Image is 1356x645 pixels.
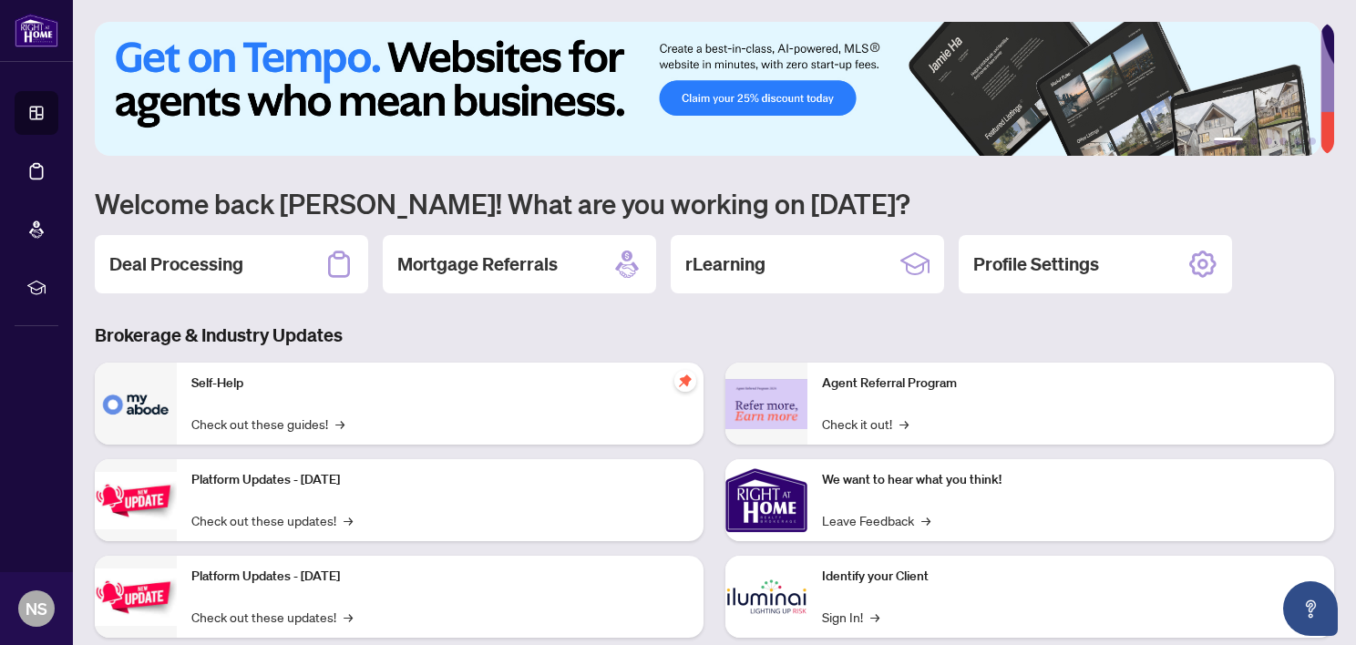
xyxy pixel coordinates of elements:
img: Self-Help [95,363,177,445]
button: 2 [1250,138,1258,145]
span: NS [26,596,47,621]
p: Platform Updates - [DATE] [191,567,689,587]
img: Platform Updates - July 8, 2025 [95,568,177,626]
span: → [344,510,353,530]
a: Check out these updates!→ [191,607,353,627]
span: → [921,510,930,530]
span: → [899,414,909,434]
img: We want to hear what you think! [725,459,807,541]
span: → [344,607,353,627]
img: Identify your Client [725,556,807,638]
a: Leave Feedback→ [822,510,930,530]
span: pushpin [674,370,696,392]
span: → [335,414,344,434]
p: Platform Updates - [DATE] [191,470,689,490]
h2: Profile Settings [973,251,1099,277]
p: Identify your Client [822,567,1320,587]
a: Check out these guides!→ [191,414,344,434]
h3: Brokerage & Industry Updates [95,322,1334,348]
a: Check it out!→ [822,414,909,434]
h1: Welcome back [PERSON_NAME]! What are you working on [DATE]? [95,186,1334,220]
button: 4 [1279,138,1287,145]
a: Sign In!→ [822,607,879,627]
a: Check out these updates!→ [191,510,353,530]
span: → [870,607,879,627]
button: 1 [1214,138,1243,145]
button: 3 [1265,138,1272,145]
img: Agent Referral Program [725,379,807,429]
img: logo [15,14,58,47]
button: Open asap [1283,581,1338,636]
button: 6 [1309,138,1316,145]
h2: Deal Processing [109,251,243,277]
img: Slide 0 [95,22,1320,156]
p: We want to hear what you think! [822,470,1320,490]
img: Platform Updates - July 21, 2025 [95,472,177,529]
p: Agent Referral Program [822,374,1320,394]
button: 5 [1294,138,1301,145]
h2: Mortgage Referrals [397,251,558,277]
p: Self-Help [191,374,689,394]
h2: rLearning [685,251,765,277]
